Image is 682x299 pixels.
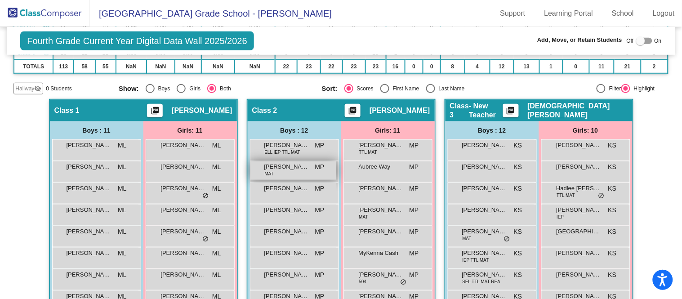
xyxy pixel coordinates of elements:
span: Class 1 [54,106,80,115]
td: 11 [589,60,615,73]
span: [PERSON_NAME] [370,106,430,115]
span: [PERSON_NAME] [359,141,404,150]
span: [PERSON_NAME] [67,205,111,214]
span: ML [118,162,126,172]
span: [PERSON_NAME] [462,141,507,150]
span: ML [118,227,126,237]
span: ML [118,184,126,193]
button: Print Students Details [345,104,361,117]
div: Girls [186,85,201,93]
span: KS [608,162,617,172]
span: MP [315,162,325,172]
span: [PERSON_NAME] [462,249,507,258]
span: ML [212,162,221,172]
div: Girls: 11 [341,121,435,139]
span: MAT [265,170,274,177]
div: Boys : 12 [248,121,341,139]
a: Logout [646,6,682,21]
mat-icon: picture_as_pdf [150,106,160,119]
span: Aubree Way [359,162,404,171]
td: 4 [465,60,490,73]
span: [PERSON_NAME] [557,270,602,279]
td: 23 [366,60,387,73]
td: TOTALS [14,60,53,73]
span: [PERSON_NAME] [161,227,206,236]
div: Boys [155,85,170,93]
span: MP [315,141,325,150]
span: [PERSON_NAME] [161,162,206,171]
span: MyKenna Cash [359,249,404,258]
span: 504 [359,278,367,285]
span: [GEOGRAPHIC_DATA][PERSON_NAME] [557,227,602,236]
span: [PERSON_NAME] [264,162,309,171]
span: KS [608,141,617,150]
span: ML [118,141,126,150]
td: 13 [514,60,539,73]
span: KS [608,249,617,258]
span: KS [608,270,617,280]
div: Filter [606,85,621,93]
span: MP [315,227,325,237]
mat-icon: picture_as_pdf [505,106,516,119]
span: [PERSON_NAME] [PERSON_NAME] [462,227,507,236]
span: MP [315,249,325,258]
span: [PERSON_NAME] [264,205,309,214]
td: 8 [441,60,465,73]
span: [PERSON_NAME] [161,184,206,193]
span: Hadlee [PERSON_NAME] [557,184,602,193]
span: MP [410,162,419,172]
span: MP [410,227,419,237]
span: [DEMOGRAPHIC_DATA][PERSON_NAME] [528,102,628,120]
span: [PERSON_NAME] [GEOGRAPHIC_DATA] [67,162,111,171]
a: School [605,6,641,21]
span: MP [410,205,419,215]
button: Print Students Details [503,104,519,117]
span: ML [118,270,126,280]
span: Sort: [322,85,338,93]
a: Learning Portal [537,6,601,21]
div: Girls: 10 [539,121,633,139]
span: KS [608,205,617,215]
span: MP [315,205,325,215]
span: do_not_disturb_alt [203,236,209,243]
span: KS [514,227,522,237]
div: Both [216,85,231,93]
span: IEP TTL MAT [463,257,489,263]
span: [PERSON_NAME] [359,227,404,236]
td: 58 [74,60,95,73]
span: Show: [119,85,139,93]
span: [PERSON_NAME] [67,249,111,258]
span: MP [315,270,325,280]
mat-radio-group: Select an option [322,84,518,93]
div: Boys : 11 [50,121,143,139]
td: 1 [539,60,562,73]
span: ML [212,249,221,258]
span: [PERSON_NAME] [359,184,404,193]
span: [PERSON_NAME] [462,205,507,214]
mat-radio-group: Select an option [119,84,315,93]
span: [PERSON_NAME] [557,141,602,150]
td: 55 [95,60,116,73]
span: [PERSON_NAME] [264,141,309,150]
td: 16 [386,60,405,73]
td: NaN [116,60,147,73]
span: [PERSON_NAME] [172,106,232,115]
span: MP [410,141,419,150]
td: 22 [321,60,343,73]
span: [PERSON_NAME] [67,227,111,236]
span: MAT [359,214,368,220]
span: On [655,37,662,45]
span: KS [514,205,522,215]
span: KS [514,162,522,172]
button: Print Students Details [147,104,163,117]
span: [PERSON_NAME] [359,205,404,214]
span: SEL TTL MAT REA [463,278,501,285]
span: MP [315,184,325,193]
span: KS [514,249,522,258]
span: TTL MAT [557,192,575,199]
span: ML [212,141,221,150]
span: Off [627,37,634,45]
span: KS [514,184,522,193]
span: [PERSON_NAME] [67,141,111,150]
span: Class 2 [252,106,277,115]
